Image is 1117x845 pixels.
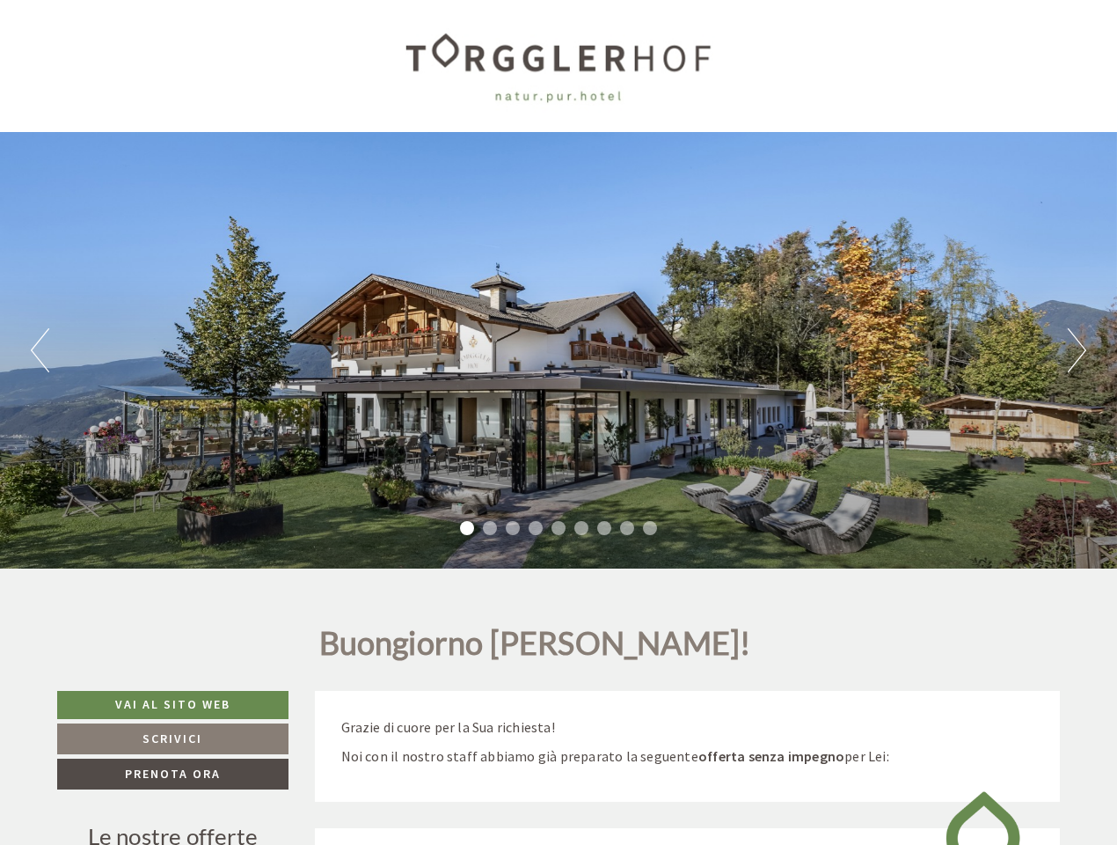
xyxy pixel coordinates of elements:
[27,86,266,99] small: 23:43
[1068,328,1086,372] button: Next
[57,759,288,790] a: Prenota ora
[57,724,288,754] a: Scrivici
[312,14,381,44] div: lunedì
[698,747,844,765] strong: offerta senza impegno
[14,48,274,102] div: Buon giorno, come possiamo aiutarla?
[341,746,1034,767] p: Noi con il nostro staff abbiamo già preparato la seguente per Lei:
[27,52,266,66] div: [GEOGRAPHIC_DATA]
[341,717,1034,738] p: Grazie di cuore per la Sua richiesta!
[31,328,49,372] button: Previous
[57,691,288,719] a: Vai al sito web
[319,626,751,670] h1: Buongiorno [PERSON_NAME]!
[604,464,693,495] button: Invia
